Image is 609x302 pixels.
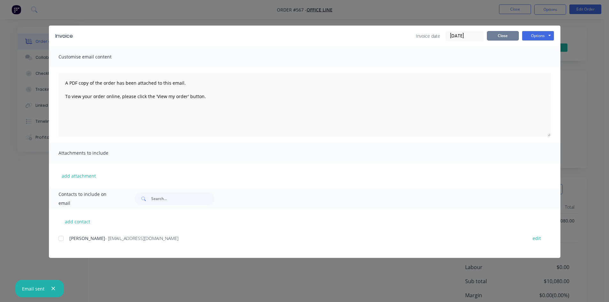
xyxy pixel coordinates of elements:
[529,234,545,243] button: edit
[59,52,129,61] span: Customise email content
[151,192,215,205] input: Search...
[522,31,554,41] button: Options
[416,33,440,39] span: Invoice date
[487,31,519,41] button: Close
[59,217,97,226] button: add contact
[105,235,178,241] span: - [EMAIL_ADDRESS][DOMAIN_NAME]
[59,190,119,208] span: Contacts to include on email
[69,235,105,241] span: [PERSON_NAME]
[59,73,551,137] textarea: A PDF copy of the order has been attached to this email. To view your order online, please click ...
[59,171,99,181] button: add attachment
[55,32,73,40] div: Invoice
[59,149,129,158] span: Attachments to include
[22,285,44,292] div: Email sent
